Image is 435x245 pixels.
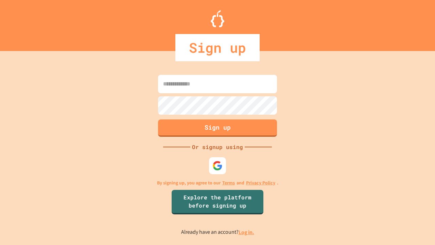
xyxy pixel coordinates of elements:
[212,161,223,171] img: google-icon.svg
[158,119,277,137] button: Sign up
[157,179,278,186] p: By signing up, you agree to our and .
[181,228,254,236] p: Already have an account?
[172,190,263,214] a: Explore the platform before signing up
[190,143,245,151] div: Or signup using
[239,229,254,236] a: Log in.
[211,10,224,27] img: Logo.svg
[175,34,260,61] div: Sign up
[222,179,235,186] a: Terms
[246,179,275,186] a: Privacy Policy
